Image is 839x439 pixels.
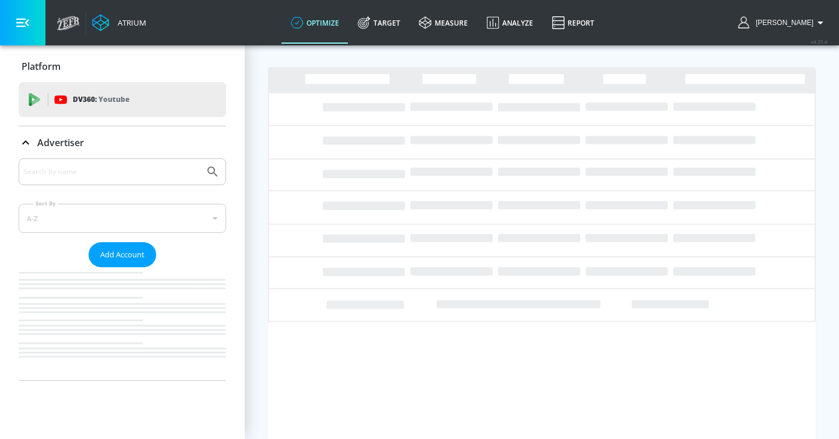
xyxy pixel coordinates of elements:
[19,204,226,233] div: A-Z
[113,17,146,28] div: Atrium
[811,38,827,45] span: v 4.25.4
[19,126,226,159] div: Advertiser
[22,60,61,73] p: Platform
[738,16,827,30] button: [PERSON_NAME]
[89,242,156,267] button: Add Account
[19,267,226,380] nav: list of Advertiser
[410,2,477,44] a: measure
[542,2,604,44] a: Report
[19,158,226,380] div: Advertiser
[751,19,813,27] span: login as: casey.cohen@zefr.com
[477,2,542,44] a: Analyze
[19,82,226,117] div: DV360: Youtube
[19,50,226,83] div: Platform
[98,93,129,105] p: Youtube
[37,136,84,149] p: Advertiser
[33,200,58,207] label: Sort By
[92,14,146,31] a: Atrium
[100,248,144,261] span: Add Account
[73,93,129,106] p: DV360:
[23,164,200,179] input: Search by name
[348,2,410,44] a: Target
[281,2,348,44] a: optimize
